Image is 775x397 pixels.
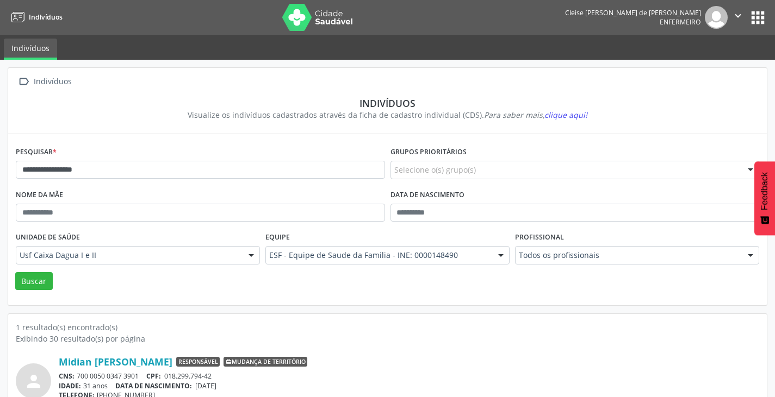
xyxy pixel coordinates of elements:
[59,381,81,390] span: IDADE:
[23,109,752,121] div: Visualize os indivíduos cadastrados através da ficha de cadastro individual (CDS).
[728,6,748,29] button: 
[544,110,587,120] span: clique aqui!
[59,371,75,381] span: CNS:
[115,381,192,390] span: DATA DE NASCIMENTO:
[394,164,476,175] span: Selecione o(s) grupo(s)
[760,172,770,210] span: Feedback
[164,371,212,381] span: 018.299.794-42
[16,229,80,246] label: Unidade de saúde
[732,10,744,22] i: 
[59,381,759,390] div: 31 anos
[224,357,307,367] span: Mudança de território
[16,74,32,90] i: 
[660,17,701,27] span: Enfermeiro
[8,8,63,26] a: Indivíduos
[16,144,57,161] label: Pesquisar
[146,371,161,381] span: CPF:
[29,12,63,22] span: Indivíduos
[519,250,737,261] span: Todos os profissionais
[23,97,752,109] div: Indivíduos
[484,110,587,120] i: Para saber mais,
[705,6,728,29] img: img
[195,381,216,390] span: [DATE]
[59,371,759,381] div: 700 0050 0347 3901
[4,39,57,60] a: Indivíduos
[515,229,564,246] label: Profissional
[20,250,238,261] span: Usf Caixa Dagua I e II
[16,333,759,344] div: Exibindo 30 resultado(s) por página
[565,8,701,17] div: Cleise [PERSON_NAME] de [PERSON_NAME]
[748,8,767,27] button: apps
[16,74,73,90] a:  Indivíduos
[269,250,487,261] span: ESF - Equipe de Saude da Familia - INE: 0000148490
[754,161,775,235] button: Feedback - Mostrar pesquisa
[16,322,759,333] div: 1 resultado(s) encontrado(s)
[176,357,220,367] span: Responsável
[390,187,464,204] label: Data de nascimento
[16,187,63,204] label: Nome da mãe
[15,272,53,291] button: Buscar
[265,229,290,246] label: Equipe
[32,74,73,90] div: Indivíduos
[390,144,467,161] label: Grupos prioritários
[59,356,172,368] a: Midian [PERSON_NAME]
